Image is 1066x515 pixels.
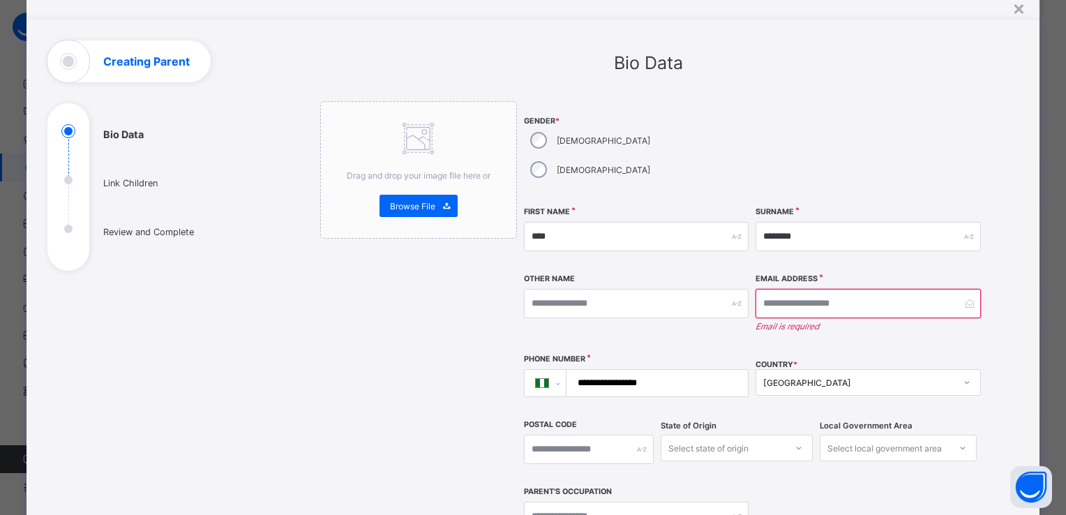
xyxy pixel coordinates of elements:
span: Bio Data [614,52,683,73]
div: [GEOGRAPHIC_DATA] [763,378,954,388]
label: Phone Number [524,354,585,364]
label: [DEMOGRAPHIC_DATA] [557,165,650,175]
h1: Creating Parent [103,56,190,67]
span: Local Government Area [820,421,913,431]
div: Select state of origin [668,435,749,461]
em: Email is required [756,321,980,331]
label: Surname [756,207,794,216]
span: Gender [524,117,749,126]
span: COUNTRY [756,360,797,369]
span: Browse File [390,201,435,211]
span: Drag and drop your image file here or [347,170,490,181]
span: State of Origin [661,421,716,431]
button: Open asap [1010,466,1052,508]
label: [DEMOGRAPHIC_DATA] [557,135,650,146]
label: Email Address [756,274,818,283]
div: Drag and drop your image file here orBrowse File [320,101,517,239]
label: Other Name [524,274,575,283]
label: Parent's Occupation [524,487,612,496]
label: First Name [524,207,570,216]
div: Select local government area [827,435,942,461]
label: Postal Code [524,420,577,429]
